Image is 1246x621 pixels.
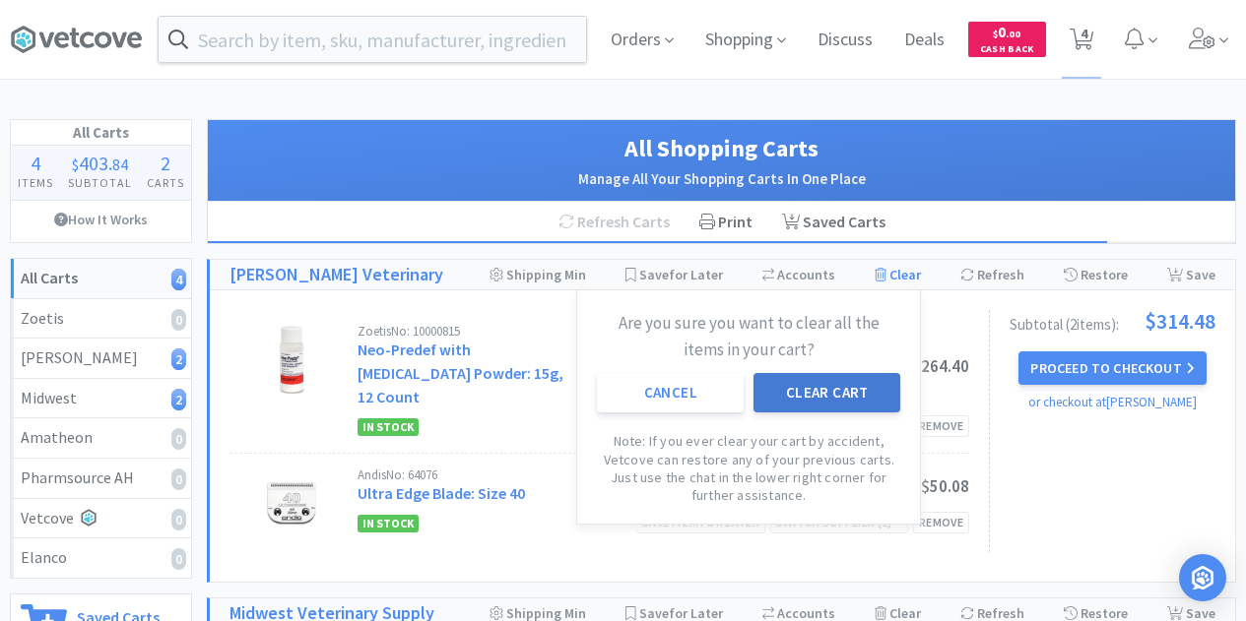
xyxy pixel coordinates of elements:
div: Remove [913,415,969,436]
div: Subtotal ( 2 item s ): [1010,310,1215,332]
div: Elanco [21,545,181,571]
img: a278352095f441cf83fac406bb72b72b_74272.jpeg [257,468,326,537]
div: Open Intercom Messenger [1179,554,1226,601]
i: 4 [171,269,186,290]
div: Clear [875,260,921,289]
span: $ [993,28,998,40]
span: $264.40 [912,355,969,377]
span: Save for Later [639,266,723,283]
div: Zoetis No: 10000815 [358,325,565,338]
span: 403 [79,151,108,175]
div: Refresh Carts [544,202,685,243]
div: Shipping Min [490,260,586,289]
a: Midwest2 [11,379,191,419]
div: $25.04 [565,474,713,498]
button: Clear Cart [754,373,900,412]
span: In Stock [358,418,419,436]
a: Discuss [810,31,881,49]
div: Save [1167,260,1215,289]
a: Deals [896,31,952,49]
i: 2 [171,389,186,410]
div: Refresh [960,260,1024,289]
span: Cash Back [980,44,1034,57]
div: $264.40 [565,354,713,378]
a: Saved Carts [767,202,900,243]
div: Print [685,202,767,243]
div: Accounts [762,260,835,289]
a: [PERSON_NAME]2 [11,339,191,379]
span: $314.48 [1145,310,1215,332]
a: or checkout at [PERSON_NAME] [1028,394,1197,410]
h4: Carts [139,173,191,192]
h1: All Carts [11,120,191,146]
h4: Subtotal [61,173,140,192]
div: Remove [913,512,969,532]
a: 4 [1062,33,1102,51]
a: Pharmsource AH0 [11,459,191,499]
a: Amatheon0 [11,418,191,459]
div: Pharmsource AH [21,466,181,491]
i: 0 [171,548,186,570]
span: $50.08 [921,475,969,497]
input: Search by item, sku, manufacturer, ingredient, size... [159,17,586,62]
i: 0 [171,309,186,331]
a: Ultra Edge Blade: Size 40 [358,483,525,503]
div: Midwest [21,386,181,411]
div: Andis No: 64076 [358,468,565,481]
span: 84 [112,155,128,174]
span: In Stock [358,515,419,532]
div: Zoetis [21,306,181,332]
span: 0 [993,23,1020,41]
button: Cancel [597,373,744,412]
a: Elanco0 [11,538,191,578]
span: 2 [161,151,170,175]
div: Vetcove [21,506,181,531]
a: Neo-Predef with [MEDICAL_DATA] Powder: 15g, 12 Count [358,340,563,406]
p: Note: If you ever clear your cart by accident, Vetcove can restore any of your previous carts. Ju... [597,432,900,504]
button: Proceed to Checkout [1018,351,1206,385]
a: $0.00Cash Back [968,13,1046,66]
div: Restore [1064,260,1128,289]
div: [PERSON_NAME] [21,345,181,371]
div: Amatheon [21,425,181,451]
i: 0 [171,509,186,530]
a: All Carts4 [11,259,191,299]
strong: All Carts [21,268,78,287]
i: 0 [171,468,186,490]
img: 0804abb77bb94ca59787848dbf8bc3f3_461025.jpeg [257,325,326,394]
a: [PERSON_NAME] Veterinary [230,261,443,289]
span: 4 [31,151,40,175]
a: Zoetis0 [11,299,191,340]
a: How It Works [11,201,191,238]
i: 0 [171,428,186,450]
span: $ [72,155,79,174]
a: Vetcove0 [11,499,191,539]
h6: Are you sure you want to clear all the items in your cart? [597,310,900,363]
span: . 00 [1006,28,1020,40]
div: . [61,154,140,173]
h4: Items [11,173,61,192]
i: 2 [171,348,186,370]
h1: All Shopping Carts [228,130,1215,167]
h2: Manage All Your Shopping Carts In One Place [228,167,1215,191]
